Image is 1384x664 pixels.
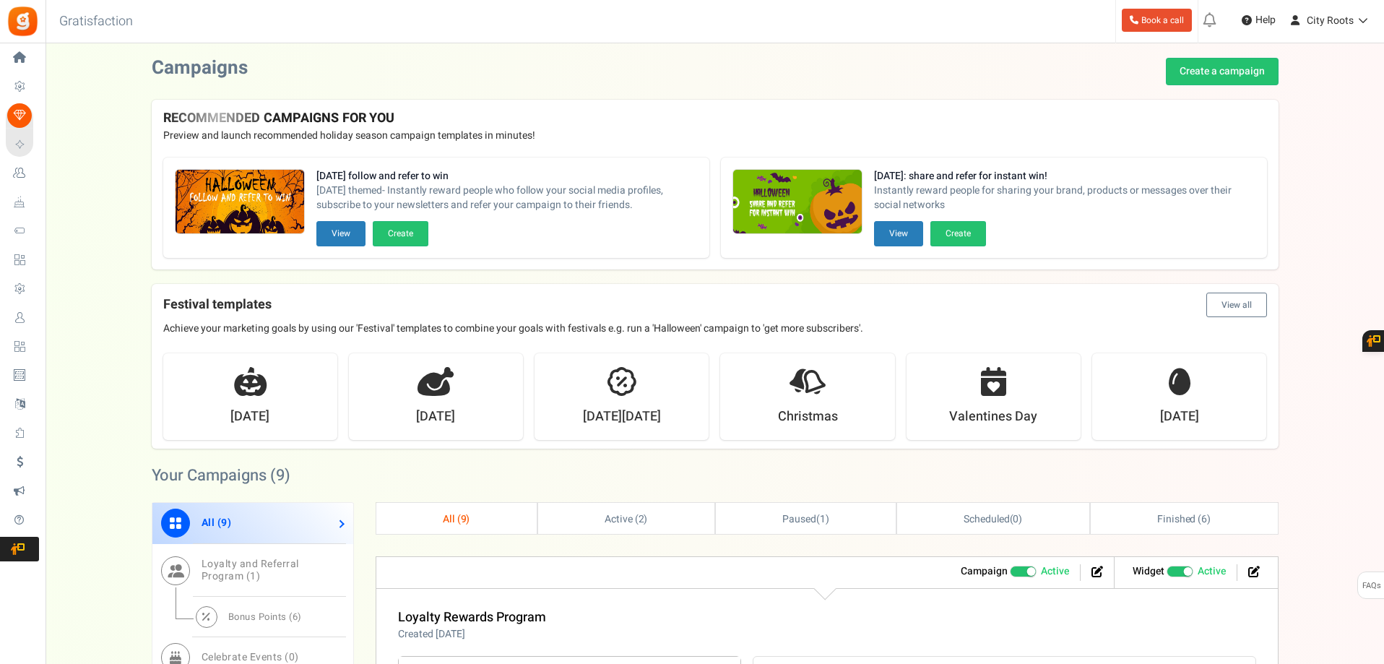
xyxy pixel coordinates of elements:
[782,512,816,527] span: Paused
[202,515,232,530] span: All ( )
[964,512,1022,527] span: ( )
[583,408,661,426] strong: [DATE][DATE]
[250,569,256,584] span: 1
[443,512,470,527] span: All ( )
[1122,564,1237,581] li: Widget activated
[778,408,838,426] strong: Christmas
[639,512,644,527] span: 2
[1157,512,1211,527] span: Finished ( )
[1307,13,1354,28] span: City Roots
[1013,512,1018,527] span: 0
[949,408,1037,426] strong: Valentines Day
[316,169,698,184] strong: [DATE] follow and refer to win
[605,512,648,527] span: Active ( )
[733,170,862,235] img: Recommended Campaigns
[874,184,1255,212] span: Instantly reward people for sharing your brand, products or messages over their social networks
[7,5,39,38] img: Gratisfaction
[782,512,829,527] span: ( )
[461,512,467,527] span: 9
[416,408,455,426] strong: [DATE]
[874,221,923,246] button: View
[1252,13,1276,27] span: Help
[1166,58,1279,85] a: Create a campaign
[398,627,546,642] p: Created [DATE]
[316,184,698,212] span: [DATE] themed- Instantly reward people who follow your social media profiles, subscribe to your n...
[152,468,290,483] h2: Your Campaigns ( )
[43,7,149,36] h3: Gratisfaction
[152,58,248,79] h2: Campaigns
[163,129,1267,143] p: Preview and launch recommended holiday season campaign templates in minutes!
[820,512,826,527] span: 1
[1198,564,1226,579] span: Active
[163,293,1267,317] h4: Festival templates
[930,221,986,246] button: Create
[874,169,1255,184] strong: [DATE]: share and refer for instant win!
[221,515,228,530] span: 9
[230,408,269,426] strong: [DATE]
[316,221,366,246] button: View
[1160,408,1199,426] strong: [DATE]
[163,322,1267,336] p: Achieve your marketing goals by using our 'Festival' templates to combine your goals with festiva...
[276,464,285,487] span: 9
[176,170,304,235] img: Recommended Campaigns
[1133,564,1164,579] strong: Widget
[1122,9,1192,32] a: Book a call
[964,512,1010,527] span: Scheduled
[163,111,1267,126] h4: RECOMMENDED CAMPAIGNS FOR YOU
[202,556,299,584] span: Loyalty and Referral Program ( )
[373,221,428,246] button: Create
[1206,293,1267,317] button: View all
[398,608,546,627] a: Loyalty Rewards Program
[1236,9,1281,32] a: Help
[228,610,302,624] span: Bonus Points ( )
[1201,512,1207,527] span: 6
[1041,564,1069,579] span: Active
[1362,572,1381,600] span: FAQs
[293,610,298,624] span: 6
[961,564,1008,579] strong: Campaign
